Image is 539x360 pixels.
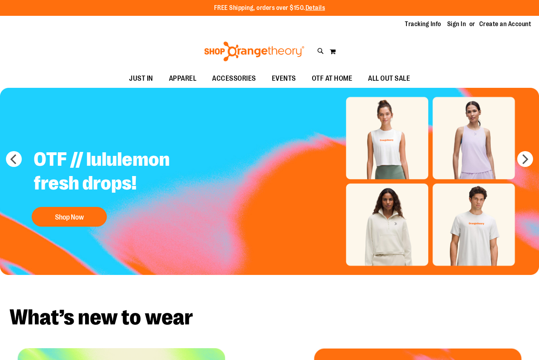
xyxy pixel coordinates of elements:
a: Create an Account [479,20,531,28]
span: JUST IN [129,70,153,87]
p: FREE Shipping, orders over $150. [214,4,325,13]
span: ACCESSORIES [212,70,256,87]
a: Tracking Info [405,20,441,28]
h2: OTF // lululemon fresh drops! [28,142,224,203]
img: Shop Orangetheory [203,42,306,61]
a: Sign In [447,20,466,28]
span: EVENTS [272,70,296,87]
button: Shop Now [32,207,107,227]
button: prev [6,151,22,167]
span: ALL OUT SALE [368,70,410,87]
button: next [517,151,533,167]
span: APPAREL [169,70,197,87]
a: Details [306,4,325,11]
h2: What’s new to wear [9,307,530,328]
span: OTF AT HOME [312,70,353,87]
a: OTF // lululemon fresh drops! Shop Now [28,142,224,231]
